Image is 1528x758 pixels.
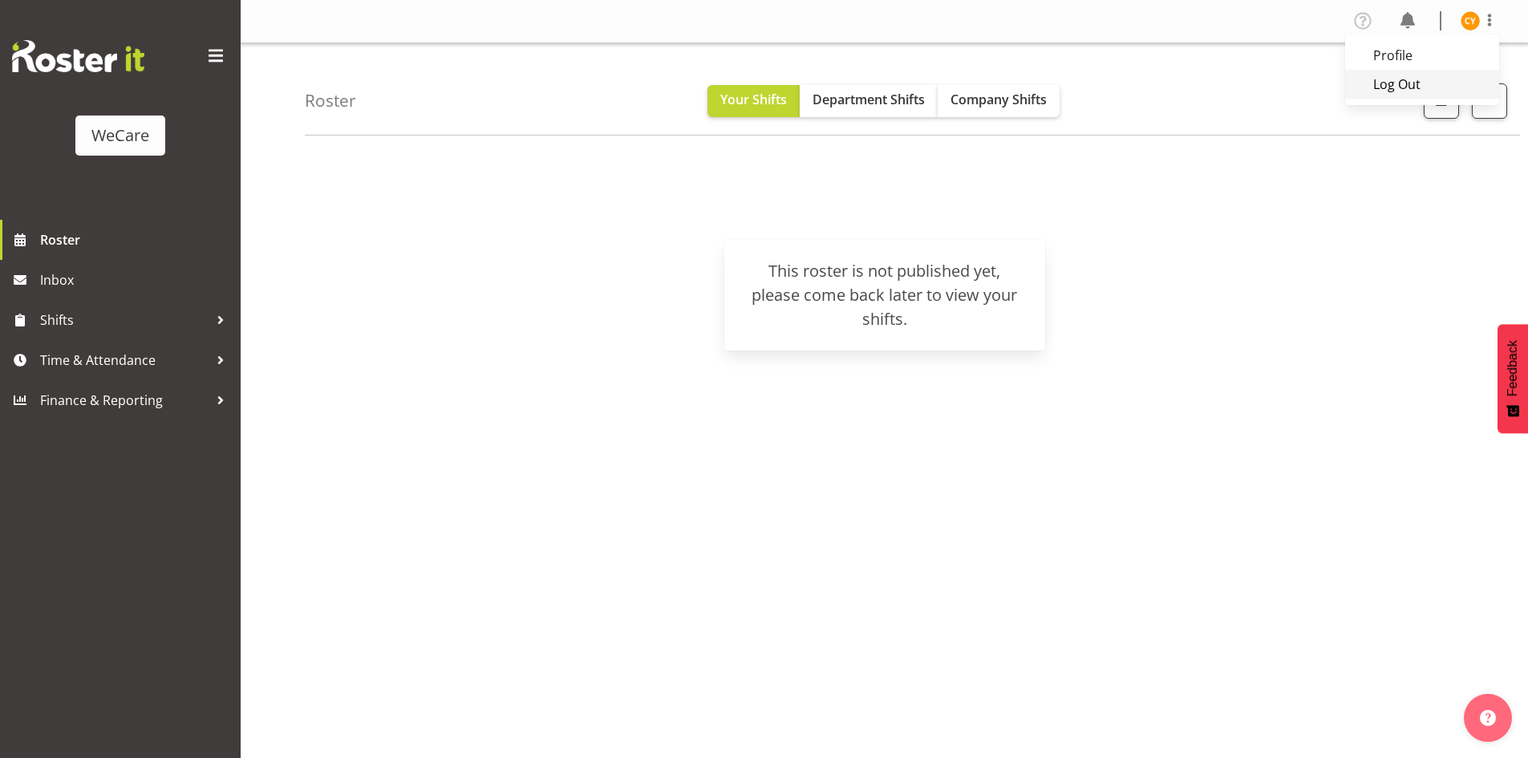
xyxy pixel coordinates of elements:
[40,308,209,332] span: Shifts
[305,91,356,110] h4: Roster
[1506,340,1520,396] span: Feedback
[40,268,233,292] span: Inbox
[938,85,1060,117] button: Company Shifts
[40,228,233,252] span: Roster
[40,388,209,412] span: Finance & Reporting
[1345,41,1499,70] a: Profile
[91,124,149,148] div: WeCare
[1345,70,1499,99] a: Log Out
[1461,11,1480,30] img: christianna-yu11912.jpg
[800,85,938,117] button: Department Shifts
[1498,324,1528,433] button: Feedback - Show survey
[813,91,925,108] span: Department Shifts
[1480,710,1496,726] img: help-xxl-2.png
[744,259,1026,331] div: This roster is not published yet, please come back later to view your shifts.
[707,85,800,117] button: Your Shifts
[12,40,144,72] img: Rosterit website logo
[950,91,1047,108] span: Company Shifts
[720,91,787,108] span: Your Shifts
[40,348,209,372] span: Time & Attendance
